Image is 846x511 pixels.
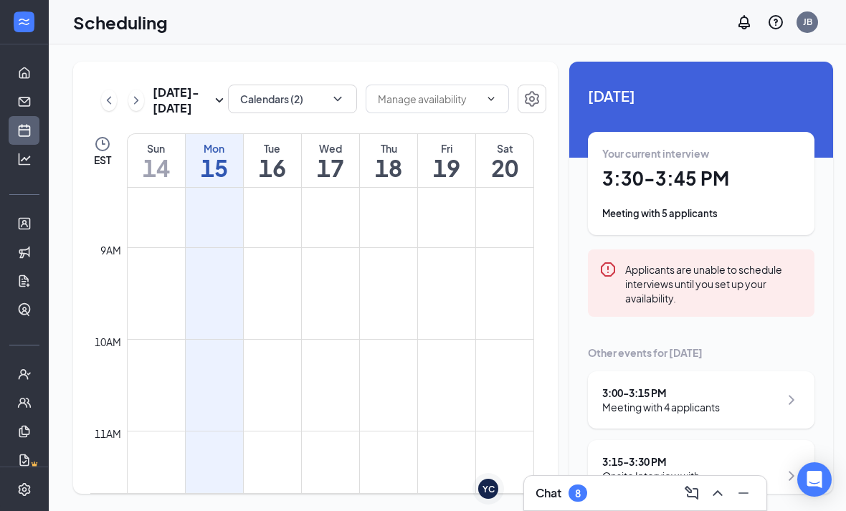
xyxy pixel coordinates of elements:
svg: Minimize [735,484,752,502]
div: Sun [128,141,185,156]
a: September 14, 2025 [128,134,185,187]
div: 3:00 - 3:15 PM [602,386,720,400]
button: Settings [518,85,546,113]
svg: QuestionInfo [767,14,784,31]
h1: 14 [128,156,185,180]
a: Settings [518,85,546,116]
h1: Scheduling [73,10,168,34]
div: Other events for [DATE] [588,345,814,360]
svg: ChevronRight [783,467,800,484]
span: EST [94,153,111,167]
div: Applicants are unable to schedule interviews until you set up your availability. [625,261,803,305]
svg: ChevronDown [485,93,497,105]
h3: [DATE] - [DATE] [153,85,211,116]
svg: ChevronLeft [102,92,116,109]
a: September 16, 2025 [244,134,301,187]
svg: UserCheck [17,367,32,381]
svg: ChevronUp [709,484,726,502]
button: Minimize [732,482,755,505]
h1: 20 [476,156,533,180]
h1: 19 [418,156,475,180]
div: Meeting with 4 applicants [602,400,720,414]
div: Tue [244,141,301,156]
div: YC [483,483,495,495]
svg: ChevronDown [331,92,345,106]
a: September 17, 2025 [302,134,359,187]
div: Fri [418,141,475,156]
div: 3:15 - 3:30 PM [602,454,779,469]
button: Calendars (2)ChevronDown [228,85,357,113]
div: Thu [360,141,417,156]
input: Manage availability [378,91,480,107]
button: ChevronLeft [101,90,117,111]
div: Meeting with 5 applicants [602,206,800,221]
h1: 3:30 - 3:45 PM [602,166,800,191]
svg: Settings [17,482,32,497]
svg: ChevronRight [783,391,800,409]
div: Sat [476,141,533,156]
div: Mon [186,141,243,156]
svg: Analysis [17,152,32,166]
div: 8 [575,487,581,500]
button: ComposeMessage [680,482,703,505]
div: 9am [98,242,124,258]
h1: 18 [360,156,417,180]
div: Wed [302,141,359,156]
a: September 19, 2025 [418,134,475,187]
div: Your current interview [602,146,800,161]
a: September 15, 2025 [186,134,243,187]
svg: Notifications [736,14,753,31]
div: 10am [92,334,124,350]
svg: Settings [523,90,541,108]
h1: 16 [244,156,301,180]
svg: WorkstreamLogo [16,14,31,29]
svg: SmallChevronDown [211,92,228,109]
div: JB [803,16,812,28]
div: 11am [92,426,124,441]
button: ChevronRight [128,90,144,111]
a: September 20, 2025 [476,134,533,187]
h1: 15 [186,156,243,180]
button: ChevronUp [706,482,729,505]
svg: ChevronRight [129,92,143,109]
a: September 18, 2025 [360,134,417,187]
svg: ComposeMessage [683,484,700,502]
svg: Error [599,261,617,278]
div: Open Intercom Messenger [797,462,832,497]
svg: Clock [94,135,111,153]
h3: Chat [536,485,561,501]
span: [DATE] [588,85,814,107]
h1: 17 [302,156,359,180]
div: Onsite Interview with [PERSON_NAME] [602,469,779,497]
